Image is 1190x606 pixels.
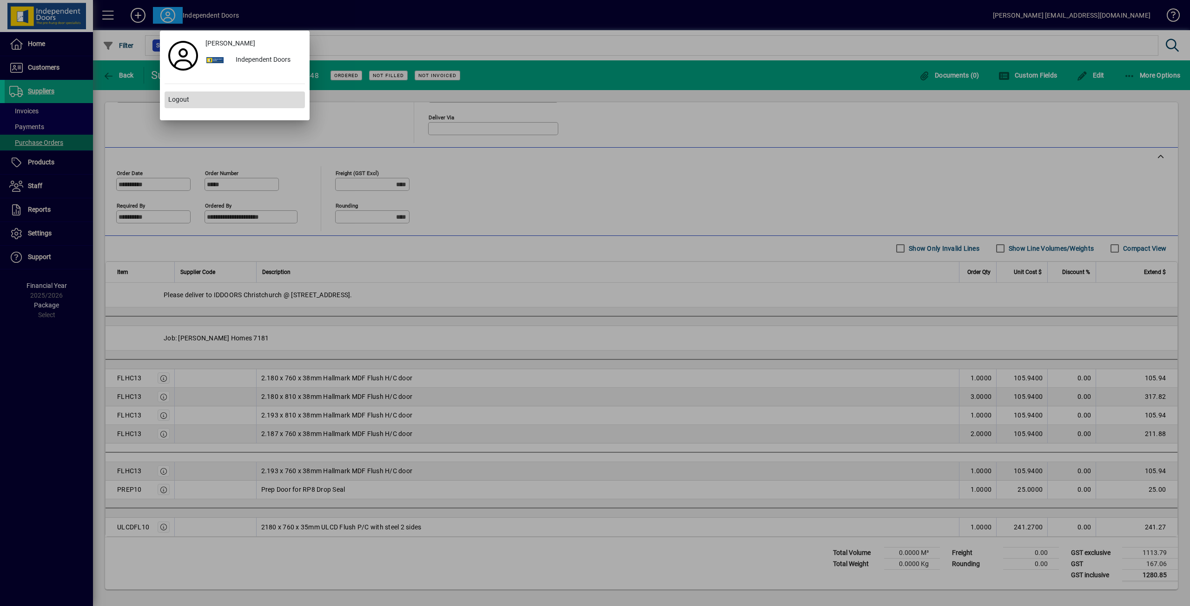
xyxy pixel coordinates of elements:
button: Logout [165,91,305,108]
div: Independent Doors [228,52,305,69]
span: [PERSON_NAME] [205,39,255,48]
button: Independent Doors [202,52,305,69]
a: Profile [165,47,202,64]
span: Logout [168,95,189,104]
a: [PERSON_NAME] [202,35,305,52]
